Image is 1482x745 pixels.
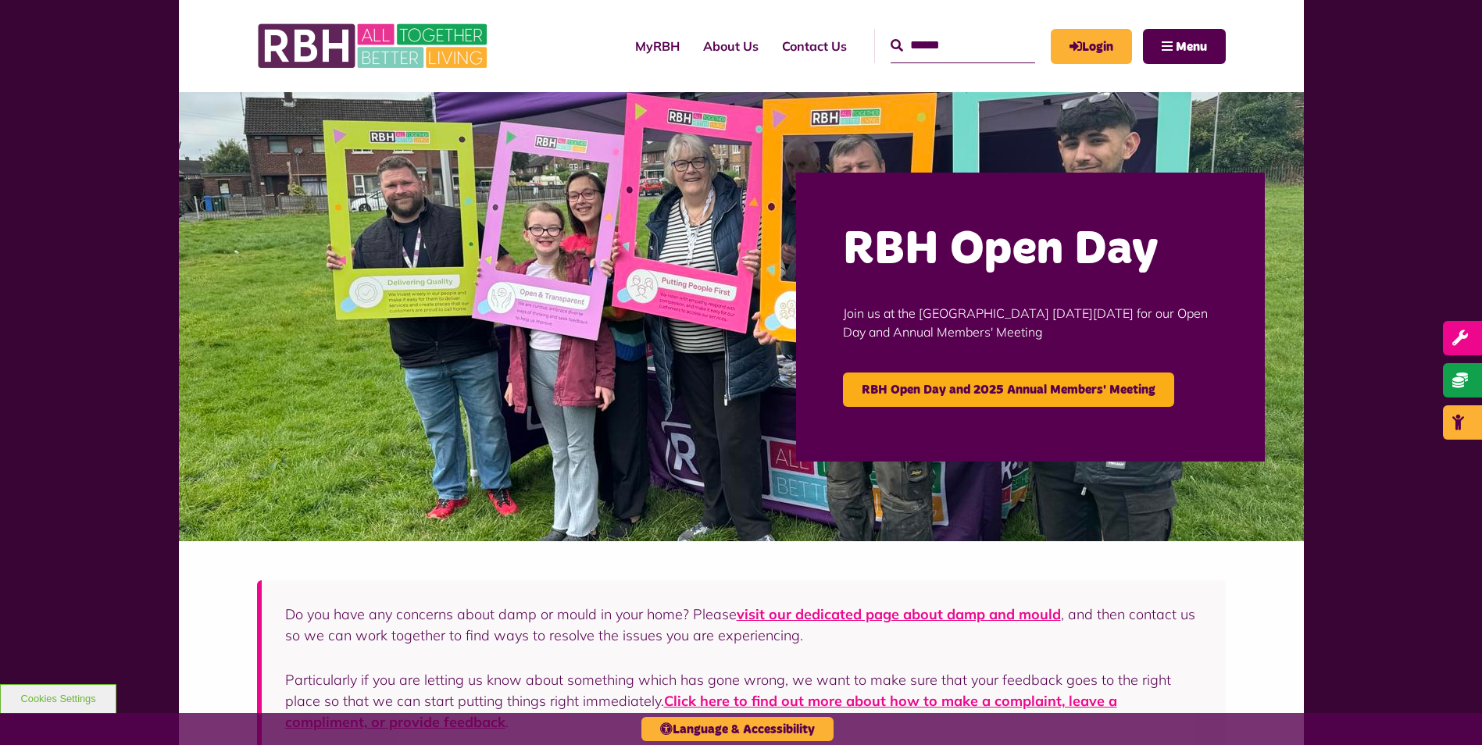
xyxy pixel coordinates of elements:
[285,669,1202,733] p: Particularly if you are letting us know about something which has gone wrong, we want to make sur...
[285,692,1117,731] a: Click here to find out more about how to make a complaint, leave a compliment, or provide feedback
[285,604,1202,646] p: Do you have any concerns about damp or mould in your home? Please , and then contact us so we can...
[843,372,1174,407] a: RBH Open Day and 2025 Annual Members' Meeting
[1051,29,1132,64] a: MyRBH
[179,92,1304,541] img: Image (22)
[623,25,691,67] a: MyRBH
[737,605,1061,623] a: visit our dedicated page about damp and mould
[641,717,834,741] button: Language & Accessibility
[1143,29,1226,64] button: Navigation
[691,25,770,67] a: About Us
[770,25,859,67] a: Contact Us
[843,219,1218,280] h2: RBH Open Day
[257,16,491,77] img: RBH
[843,280,1218,365] p: Join us at the [GEOGRAPHIC_DATA] [DATE][DATE] for our Open Day and Annual Members' Meeting
[1176,41,1207,53] span: Menu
